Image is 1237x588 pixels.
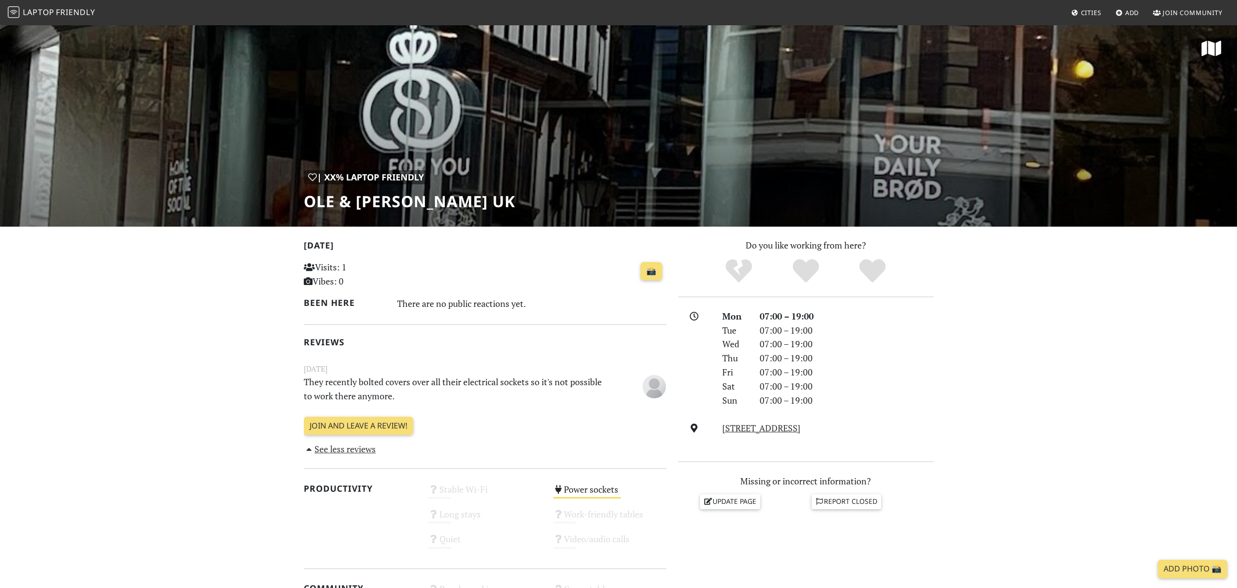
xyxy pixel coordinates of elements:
[304,483,417,494] h2: Productivity
[422,481,547,506] div: Stable Wi-Fi
[716,323,753,338] div: Tue
[298,375,610,403] p: They recently bolted covers over all their electrical sockets so it's not possible to work there ...
[839,258,906,285] div: Definitely!
[298,363,672,375] small: [DATE]
[754,379,940,393] div: 07:00 – 19:00
[716,393,753,408] div: Sun
[754,393,940,408] div: 07:00 – 19:00
[754,365,940,379] div: 07:00 – 19:00
[23,7,54,18] span: Laptop
[705,258,772,285] div: No
[422,506,547,531] div: Long stays
[643,375,666,398] img: blank-535327c66bd565773addf3077783bbfce4b00ec00e9fd257753287c682c7fa38.png
[1158,560,1227,578] a: Add Photo 📸
[547,481,672,506] div: Power sockets
[716,309,753,323] div: Mon
[716,365,753,379] div: Fri
[754,351,940,365] div: 07:00 – 19:00
[304,417,413,435] a: Join and leave a review!
[641,262,662,281] a: 📸
[304,170,428,184] div: | XX% Laptop Friendly
[754,323,940,338] div: 07:00 – 19:00
[304,260,417,288] p: Visits: 1 Vibes: 0
[304,240,666,254] h2: [DATE]
[304,192,515,211] h1: Ole & [PERSON_NAME] UK
[1125,8,1139,17] span: Add
[304,337,666,347] h2: Reviews
[8,6,19,18] img: LaptopFriendly
[1163,8,1222,17] span: Join Community
[722,422,801,434] a: [STREET_ADDRESS]
[754,337,940,351] div: 07:00 – 19:00
[716,351,753,365] div: Thu
[304,443,376,455] a: See less reviews
[678,474,934,488] p: Missing or incorrect information?
[1067,4,1105,21] a: Cities
[678,238,934,252] p: Do you like working from here?
[8,4,95,21] a: LaptopFriendly LaptopFriendly
[547,531,672,556] div: Video/audio calls
[772,258,839,285] div: Yes
[716,379,753,393] div: Sat
[812,494,882,509] a: Report closed
[754,309,940,323] div: 07:00 – 19:00
[1112,4,1143,21] a: Add
[304,298,386,308] h2: Been here
[1081,8,1101,17] span: Cities
[397,296,666,311] div: There are no public reactions yet.
[716,337,753,351] div: Wed
[700,494,760,509] a: Update page
[1149,4,1226,21] a: Join Community
[56,7,95,18] span: Friendly
[643,380,666,392] span: Anonymous
[547,506,672,531] div: Work-friendly tables
[422,531,547,556] div: Quiet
